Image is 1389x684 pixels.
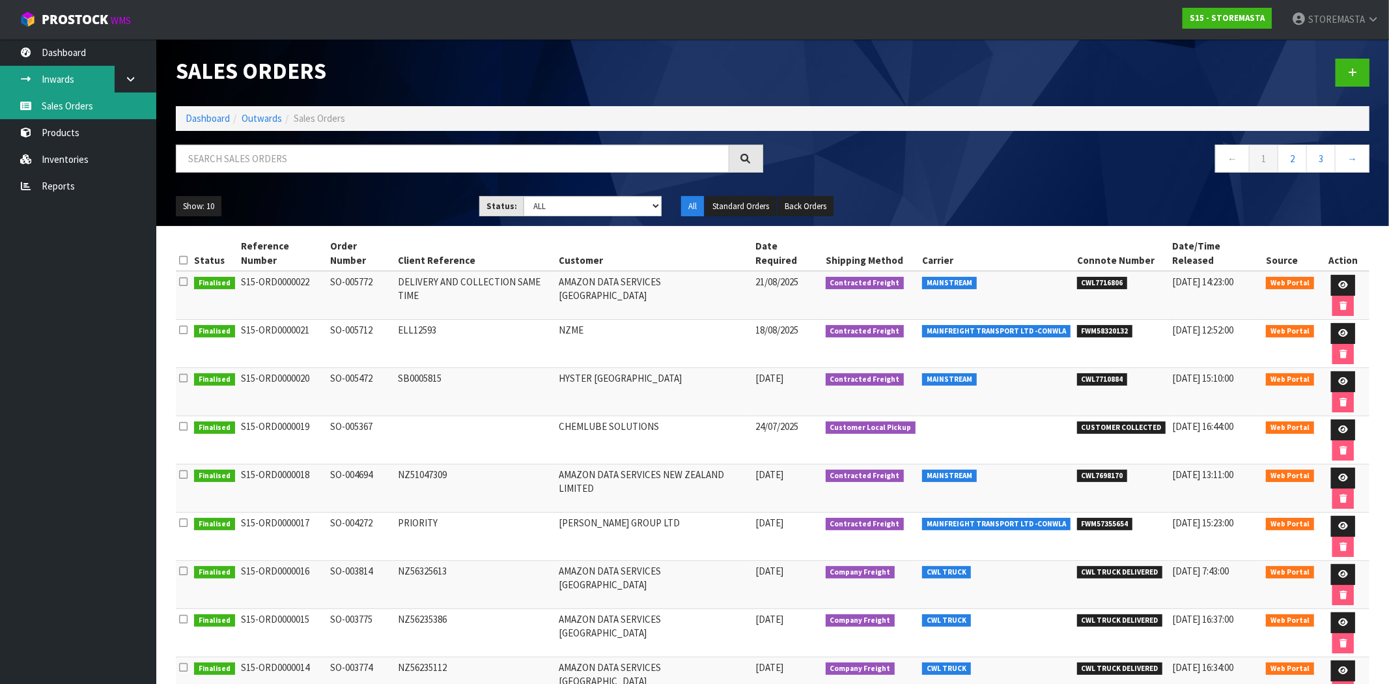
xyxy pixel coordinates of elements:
td: SO-005772 [327,271,395,320]
td: DELIVERY AND COLLECTION SAME TIME [395,271,555,320]
td: S15-ORD0000022 [238,271,327,320]
td: AMAZON DATA SERVICES [GEOGRAPHIC_DATA] [555,561,753,609]
span: 24/07/2025 [755,420,798,433]
span: Web Portal [1266,566,1314,579]
span: MAINSTREAM [922,470,977,483]
button: Back Orders [778,196,834,217]
span: [DATE] 13:11:00 [1172,468,1233,481]
span: CWL TRUCK [922,614,971,627]
span: Finalised [194,470,235,483]
span: [DATE] [755,468,783,481]
span: Company Freight [826,663,895,676]
input: Search sales orders [176,145,729,173]
td: HYSTER [GEOGRAPHIC_DATA] [555,368,753,416]
a: 2 [1278,145,1307,173]
span: MAINSTREAM [922,277,977,290]
span: Web Portal [1266,421,1314,435]
span: [DATE] 7:43:00 [1172,565,1229,577]
td: S15-ORD0000018 [238,464,327,513]
td: PRIORITY [395,513,555,561]
span: Finalised [194,614,235,627]
span: Web Portal [1266,325,1314,338]
span: Contracted Freight [826,518,905,531]
span: CWL TRUCK DELIVERED [1077,566,1163,579]
span: CWL TRUCK DELIVERED [1077,614,1163,627]
td: SO-005367 [327,416,395,464]
td: S15-ORD0000020 [238,368,327,416]
td: S15-ORD0000017 [238,513,327,561]
button: Standard Orders [705,196,776,217]
td: NZ56235386 [395,609,555,657]
nav: Page navigation [783,145,1370,177]
span: STOREMASTA [1308,13,1365,25]
th: Date/Time Released [1169,236,1263,271]
span: CWL7716806 [1077,277,1128,290]
a: → [1335,145,1369,173]
td: S15-ORD0000015 [238,609,327,657]
span: FWM57355654 [1077,518,1133,531]
td: S15-ORD0000016 [238,561,327,609]
th: Connote Number [1074,236,1170,271]
strong: Status: [486,201,517,212]
span: CWL TRUCK [922,663,971,676]
a: 3 [1306,145,1336,173]
span: CWL TRUCK [922,566,971,579]
span: [DATE] 16:37:00 [1172,613,1233,625]
td: S15-ORD0000021 [238,320,327,368]
th: Source [1263,236,1317,271]
span: [DATE] [755,613,783,625]
span: CWL TRUCK DELIVERED [1077,663,1163,676]
td: [PERSON_NAME] GROUP LTD [555,513,753,561]
span: Finalised [194,566,235,579]
td: AMAZON DATA SERVICES NEW ZEALAND LIMITED [555,464,753,513]
td: SO-005712 [327,320,395,368]
span: [DATE] 12:52:00 [1172,324,1233,336]
a: Dashboard [186,112,230,124]
img: cube-alt.png [20,11,36,27]
h1: Sales Orders [176,59,763,83]
span: FWM58320132 [1077,325,1133,338]
span: [DATE] [755,661,783,674]
span: [DATE] 14:23:00 [1172,276,1233,288]
td: NZ51047309 [395,464,555,513]
th: Reference Number [238,236,327,271]
span: Sales Orders [294,112,345,124]
strong: S15 - STOREMASTA [1190,12,1265,23]
span: [DATE] 15:23:00 [1172,517,1233,529]
span: Web Portal [1266,663,1314,676]
span: Finalised [194,663,235,676]
span: [DATE] [755,372,783,384]
td: NZ56325613 [395,561,555,609]
th: Date Required [752,236,822,271]
span: [DATE] [755,517,783,529]
td: CHEMLUBE SOLUTIONS [555,416,753,464]
span: [DATE] 16:34:00 [1172,661,1233,674]
span: Customer Local Pickup [826,421,916,435]
span: Web Portal [1266,614,1314,627]
span: CWL7698170 [1077,470,1128,483]
a: ← [1215,145,1250,173]
th: Carrier [919,236,1074,271]
th: Order Number [327,236,395,271]
span: Finalised [194,277,235,290]
span: MAINSTREAM [922,373,977,386]
span: 18/08/2025 [755,324,798,336]
span: MAINFREIGHT TRANSPORT LTD -CONWLA [922,518,1071,531]
td: SO-003814 [327,561,395,609]
th: Status [191,236,238,271]
span: Web Portal [1266,373,1314,386]
span: Contracted Freight [826,470,905,483]
span: MAINFREIGHT TRANSPORT LTD -CONWLA [922,325,1071,338]
span: Finalised [194,373,235,386]
td: SO-005472 [327,368,395,416]
span: Finalised [194,325,235,338]
span: CUSTOMER COLLECTED [1077,421,1166,435]
span: ProStock [42,11,108,28]
a: Outwards [242,112,282,124]
span: Contracted Freight [826,277,905,290]
td: NZME [555,320,753,368]
button: Show: 10 [176,196,221,217]
span: Web Portal [1266,277,1314,290]
td: AMAZON DATA SERVICES [GEOGRAPHIC_DATA] [555,271,753,320]
a: 1 [1249,145,1278,173]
